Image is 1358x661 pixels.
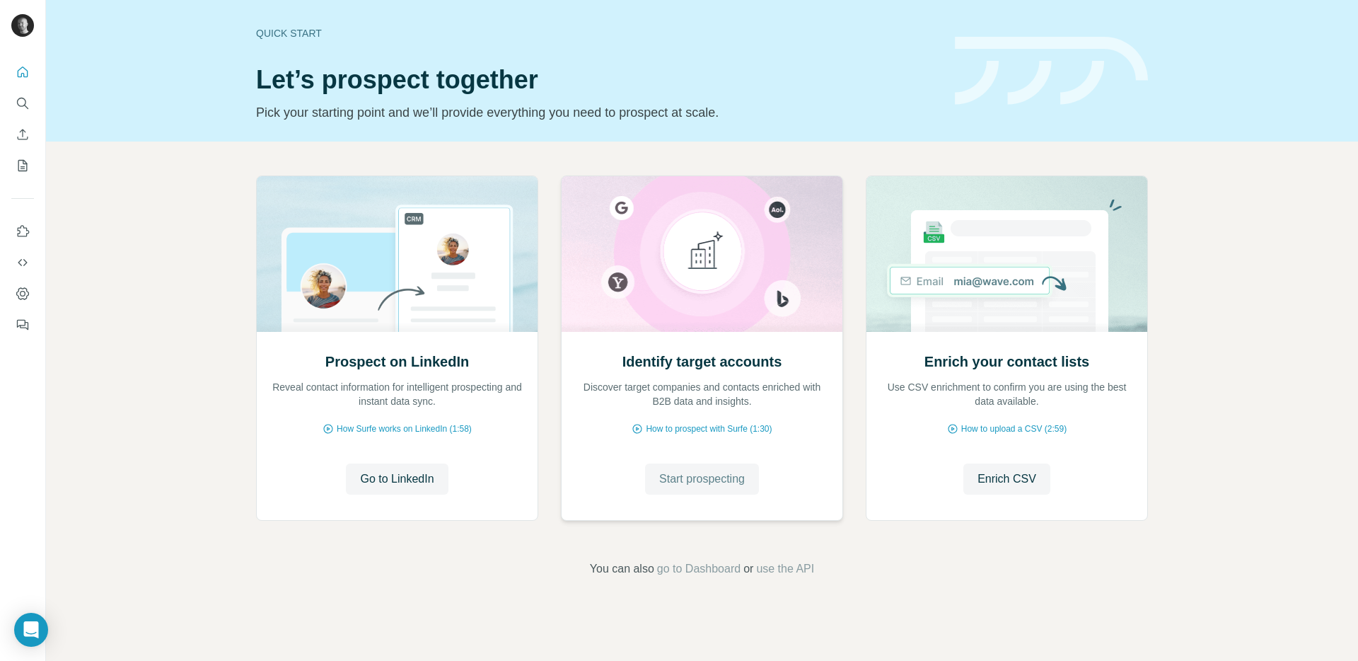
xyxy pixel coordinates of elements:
[11,312,34,338] button: Feedback
[645,464,759,495] button: Start prospecting
[561,176,843,332] img: Identify target accounts
[924,352,1089,372] h2: Enrich your contact lists
[622,352,782,372] h2: Identify target accounts
[271,380,523,408] p: Reveal contact information for intelligent prospecting and instant data sync.
[743,561,753,577] span: or
[256,26,938,40] div: Quick start
[646,423,772,435] span: How to prospect with Surfe (1:30)
[963,464,1050,495] button: Enrich CSV
[11,153,34,178] button: My lists
[11,122,34,147] button: Enrich CSV
[256,66,938,94] h1: Let’s prospect together
[337,423,472,435] span: How Surfe works on LinkedIn (1:58)
[11,91,34,116] button: Search
[955,37,1148,105] img: banner
[346,464,448,495] button: Go to LinkedIn
[657,561,741,577] button: go to Dashboard
[11,59,34,85] button: Quick start
[256,103,938,122] p: Pick your starting point and we’ll provide everything you need to prospect at scale.
[256,176,538,332] img: Prospect on LinkedIn
[325,352,469,372] h2: Prospect on LinkedIn
[576,380,828,408] p: Discover target companies and contacts enriched with B2B data and insights.
[881,380,1133,408] p: Use CSV enrichment to confirm you are using the best data available.
[756,561,814,577] button: use the API
[659,471,745,488] span: Start prospecting
[11,14,34,37] img: Avatar
[11,281,34,306] button: Dashboard
[977,471,1036,488] span: Enrich CSV
[866,176,1148,332] img: Enrich your contact lists
[11,219,34,244] button: Use Surfe on LinkedIn
[360,471,434,488] span: Go to LinkedIn
[961,423,1067,435] span: How to upload a CSV (2:59)
[11,250,34,275] button: Use Surfe API
[590,561,654,577] span: You can also
[14,613,48,647] div: Open Intercom Messenger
